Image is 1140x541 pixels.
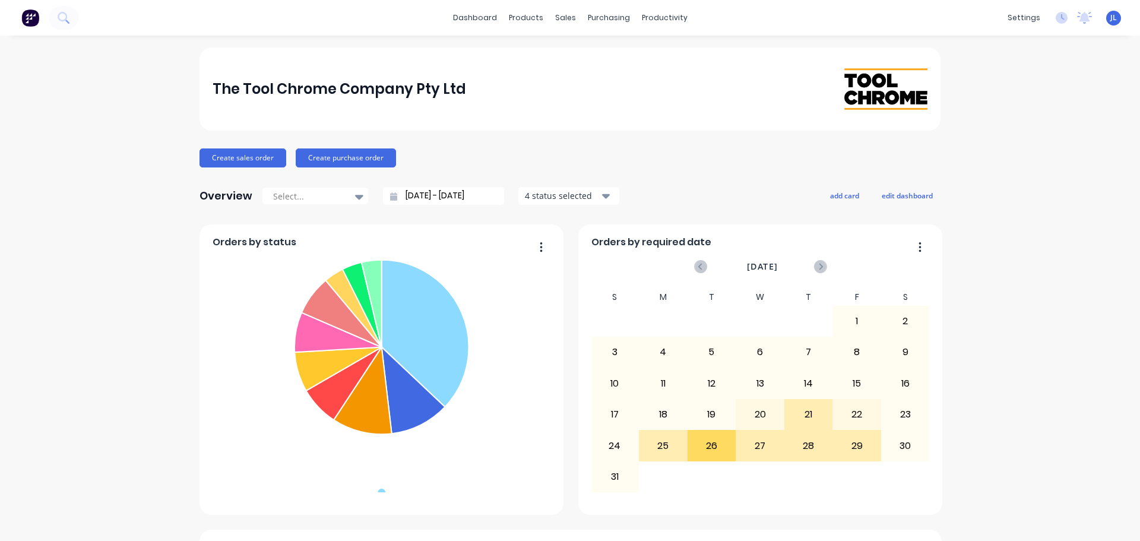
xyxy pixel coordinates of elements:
[882,306,929,336] div: 2
[784,289,833,306] div: T
[833,369,881,398] div: 15
[1110,12,1117,23] span: JL
[688,369,736,398] div: 12
[833,306,881,336] div: 1
[447,9,503,27] a: dashboard
[736,369,784,398] div: 13
[833,400,881,429] div: 22
[832,289,881,306] div: F
[199,184,252,208] div: Overview
[639,289,688,306] div: M
[882,400,929,429] div: 23
[639,369,687,398] div: 11
[688,337,736,367] div: 5
[688,289,736,306] div: T
[591,462,639,492] div: 31
[639,431,687,460] div: 25
[213,77,466,101] div: The Tool Chrome Company Pty Ltd
[639,337,687,367] div: 4
[785,337,832,367] div: 7
[688,431,736,460] div: 26
[874,188,940,203] button: edit dashboard
[21,9,39,27] img: Factory
[833,431,881,460] div: 29
[636,9,693,27] div: productivity
[591,235,711,249] span: Orders by required date
[639,400,687,429] div: 18
[747,260,778,273] span: [DATE]
[1002,9,1046,27] div: settings
[736,337,784,367] div: 6
[736,431,784,460] div: 27
[822,188,867,203] button: add card
[785,431,832,460] div: 28
[582,9,636,27] div: purchasing
[882,431,929,460] div: 30
[549,9,582,27] div: sales
[833,337,881,367] div: 8
[688,400,736,429] div: 19
[785,400,832,429] div: 21
[296,148,396,167] button: Create purchase order
[882,369,929,398] div: 16
[736,400,784,429] div: 20
[881,289,930,306] div: S
[736,289,784,306] div: W
[213,235,296,249] span: Orders by status
[518,187,619,205] button: 4 status selected
[591,369,639,398] div: 10
[199,148,286,167] button: Create sales order
[844,68,927,109] img: The Tool Chrome Company Pty Ltd
[503,9,549,27] div: products
[591,289,639,306] div: S
[591,431,639,460] div: 24
[591,400,639,429] div: 17
[882,337,929,367] div: 9
[785,369,832,398] div: 14
[591,337,639,367] div: 3
[525,189,600,202] div: 4 status selected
